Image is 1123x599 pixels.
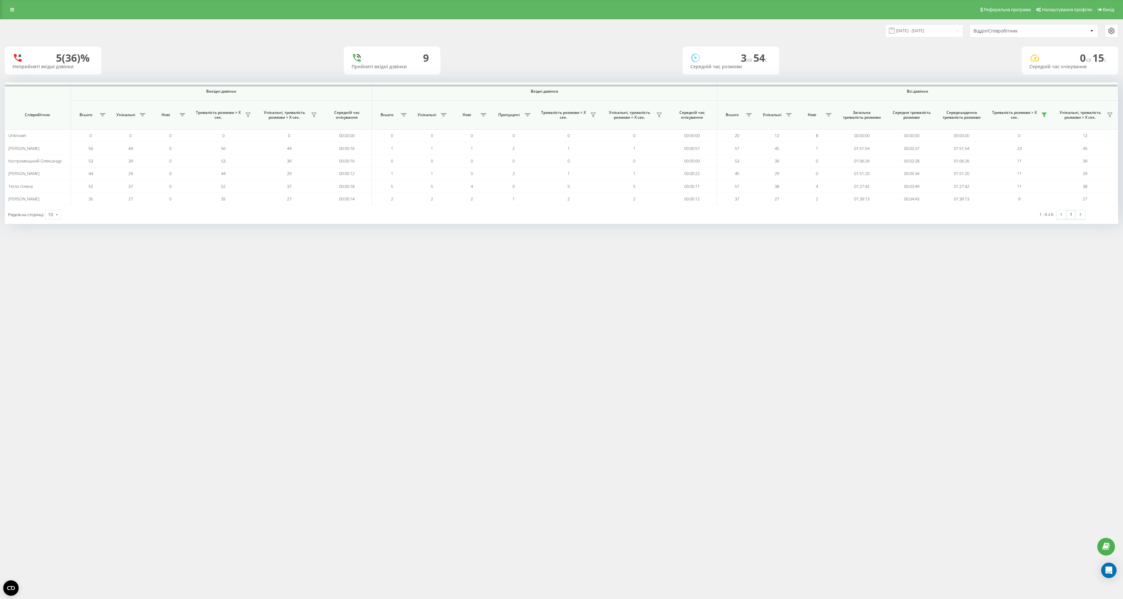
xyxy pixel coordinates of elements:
span: 8 [816,133,818,138]
td: 00:00:12 [322,167,372,180]
span: Реферальна програма [984,7,1031,12]
span: 2 [512,170,515,176]
span: 0 [222,133,225,138]
span: 39 [287,158,291,164]
span: 23 [1017,145,1022,151]
span: 2 [633,196,635,202]
span: Всього [720,112,744,117]
span: 35 [221,196,226,202]
span: Середня тривалість розмови [892,110,931,120]
span: Всього [74,112,98,117]
span: 56 [88,145,93,151]
td: 01:51:20 [837,167,887,180]
span: 0 [512,158,515,164]
span: 1 [431,170,433,176]
span: Рядків на сторінці [8,212,43,217]
span: Вихідні дзвінки [88,89,354,94]
span: 0 [471,158,473,164]
span: 44 [221,170,226,176]
span: Нові [800,112,824,117]
span: 1 [567,145,570,151]
td: 00:05:34 [887,167,936,180]
span: [PERSON_NAME] [8,196,40,202]
span: 4 [471,183,473,189]
span: 5 [567,183,570,189]
span: 0 [1080,51,1092,65]
td: 01:39:13 [837,193,887,205]
span: Тривалість розмови > Х сек. [539,110,588,120]
span: [PERSON_NAME] [8,170,40,176]
span: Тривалість розмови > Х сек. [990,110,1039,120]
span: 2 [391,196,393,202]
span: 11 [1017,158,1022,164]
span: Вихід [1103,7,1114,12]
td: 00:00:00 [936,129,986,142]
span: 0 [169,158,171,164]
div: 10 [48,211,53,218]
div: Середній час очікування [1029,64,1110,69]
span: 27 [287,196,291,202]
span: 1 [633,170,635,176]
span: 0 [431,133,433,138]
div: Open Intercom Messenger [1101,563,1117,578]
td: 01:51:54 [837,142,887,154]
span: 0 [431,158,433,164]
span: хв [747,56,753,63]
span: хв [1086,56,1092,63]
span: Співробітник [11,112,64,117]
span: 52 [221,183,226,189]
span: 44 [287,145,291,151]
span: c [765,56,768,63]
span: Всі дзвінки [740,89,1095,94]
div: Прийняті вхідні дзвінки [352,64,433,69]
span: 15 [1092,51,1107,65]
span: Налаштування профілю [1042,7,1092,12]
span: 0 [89,133,92,138]
div: Середній час розмови [690,64,771,69]
span: 29 [128,170,133,176]
span: Вхідні дзвінки [392,89,697,94]
span: Всього [375,112,399,117]
span: 52 [88,183,93,189]
span: 35 [88,196,93,202]
td: 00:00:12 [667,193,717,205]
span: 11 [1017,183,1022,189]
span: 1 [391,145,393,151]
span: 5 [391,183,393,189]
span: [PERSON_NAME] [8,145,40,151]
span: 56 [221,145,226,151]
td: 01:51:20 [936,167,986,180]
span: 45 [735,170,739,176]
span: 0 [391,158,393,164]
span: 0 [391,133,393,138]
span: Унікальні [415,112,439,117]
td: 00:00:00 [322,129,372,142]
span: 0 [129,133,132,138]
span: 0 [471,133,473,138]
td: 01:06:26 [936,155,986,167]
span: 0 [169,183,171,189]
div: Неприйняті вхідні дзвінки [13,64,94,69]
span: 54 [753,51,768,65]
span: Середній час очікування [327,110,366,120]
a: 1 [1066,210,1076,219]
span: Unknown [8,133,26,138]
span: 39 [1083,158,1087,164]
span: 1 [512,196,515,202]
span: 1 [391,170,393,176]
span: 53 [88,158,93,164]
span: 0 [169,145,171,151]
span: Середньоденна тривалість розмови [942,110,981,120]
span: c [1104,56,1107,63]
span: Унікальні [114,112,138,117]
span: 0 [633,133,635,138]
span: 57 [735,183,739,189]
span: Загальна тривалість розмови [842,110,881,120]
span: Унікальні, тривалість розмови > Х сек. [604,110,654,120]
td: 01:27:42 [936,180,986,192]
td: 00:00:14 [322,193,372,205]
span: 27 [1083,196,1087,202]
td: 01:39:13 [936,193,986,205]
td: 00:00:16 [322,155,372,167]
span: Пропущені [495,112,522,117]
